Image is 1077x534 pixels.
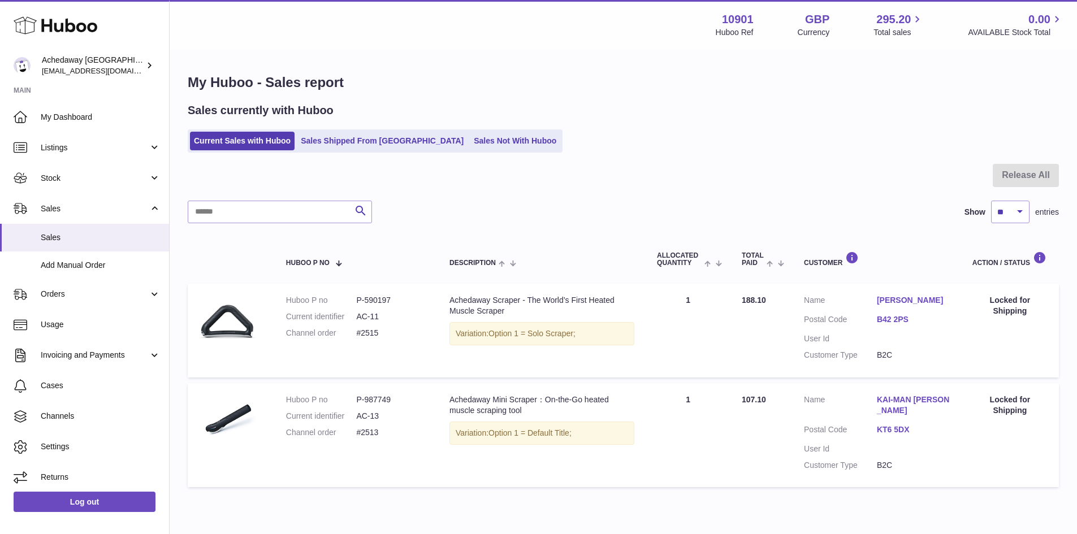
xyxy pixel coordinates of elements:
[972,394,1048,416] div: Locked for Shipping
[804,444,877,454] dt: User Id
[742,296,766,305] span: 188.10
[716,27,754,38] div: Huboo Ref
[646,383,730,487] td: 1
[188,103,334,118] h2: Sales currently with Huboo
[449,422,634,445] div: Variation:
[356,311,427,322] dd: AC-11
[41,173,149,184] span: Stock
[286,295,357,306] dt: Huboo P no
[804,333,877,344] dt: User Id
[41,350,149,361] span: Invoicing and Payments
[968,12,1063,38] a: 0.00 AVAILABLE Stock Total
[449,322,634,345] div: Variation:
[449,295,634,316] div: Achedaway Scraper - The World’s First Heated Muscle Scraper
[356,295,427,306] dd: P-590197
[41,112,161,123] span: My Dashboard
[449,259,496,267] span: Description
[41,441,161,452] span: Settings
[873,27,924,38] span: Total sales
[804,350,877,361] dt: Customer Type
[804,460,877,471] dt: Customer Type
[356,427,427,438] dd: #2513
[188,73,1059,92] h1: My Huboo - Sales report
[488,329,576,338] span: Option 1 = Solo Scraper;
[876,12,911,27] span: 295.20
[972,295,1048,316] div: Locked for Shipping
[873,12,924,38] a: 295.20 Total sales
[190,132,295,150] a: Current Sales with Huboo
[964,207,985,218] label: Show
[41,472,161,483] span: Returns
[804,251,950,267] div: Customer
[449,394,634,416] div: Achedaway Mini Scraper：On-the-Go heated muscle scraping tool
[41,142,149,153] span: Listings
[798,27,830,38] div: Currency
[41,289,149,299] span: Orders
[356,328,427,338] dd: #2515
[804,314,877,328] dt: Postal Code
[14,492,155,512] a: Log out
[805,12,829,27] strong: GBP
[804,424,877,438] dt: Postal Code
[356,394,427,405] dd: P-987749
[199,394,256,451] img: musclescraper_750x_c42b3404-e4d5-48e3-b3b1-8be745232369.png
[41,260,161,271] span: Add Manual Order
[41,203,149,214] span: Sales
[42,55,144,76] div: Achedaway [GEOGRAPHIC_DATA]
[356,411,427,422] dd: AC-13
[286,427,357,438] dt: Channel order
[877,424,950,435] a: KT6 5DX
[742,395,766,404] span: 107.10
[804,394,877,419] dt: Name
[657,252,702,267] span: ALLOCATED Quantity
[41,232,161,243] span: Sales
[742,252,764,267] span: Total paid
[470,132,560,150] a: Sales Not With Huboo
[646,284,730,377] td: 1
[286,311,357,322] dt: Current identifier
[488,428,572,437] span: Option 1 = Default Title;
[14,57,31,74] img: admin@newpb.co.uk
[286,259,330,267] span: Huboo P no
[972,251,1048,267] div: Action / Status
[877,394,950,416] a: KAI-MAN [PERSON_NAME]
[41,380,161,391] span: Cases
[968,27,1063,38] span: AVAILABLE Stock Total
[41,411,161,422] span: Channels
[804,295,877,309] dt: Name
[1035,207,1059,218] span: entries
[877,295,950,306] a: [PERSON_NAME]
[286,394,357,405] dt: Huboo P no
[297,132,468,150] a: Sales Shipped From [GEOGRAPHIC_DATA]
[877,460,950,471] dd: B2C
[42,66,166,75] span: [EMAIL_ADDRESS][DOMAIN_NAME]
[41,319,161,330] span: Usage
[877,314,950,325] a: B42 2PS
[286,411,357,422] dt: Current identifier
[286,328,357,338] dt: Channel order
[722,12,754,27] strong: 10901
[1028,12,1050,27] span: 0.00
[877,350,950,361] dd: B2C
[199,295,256,351] img: Achedaway-Muscle-Scraper.png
